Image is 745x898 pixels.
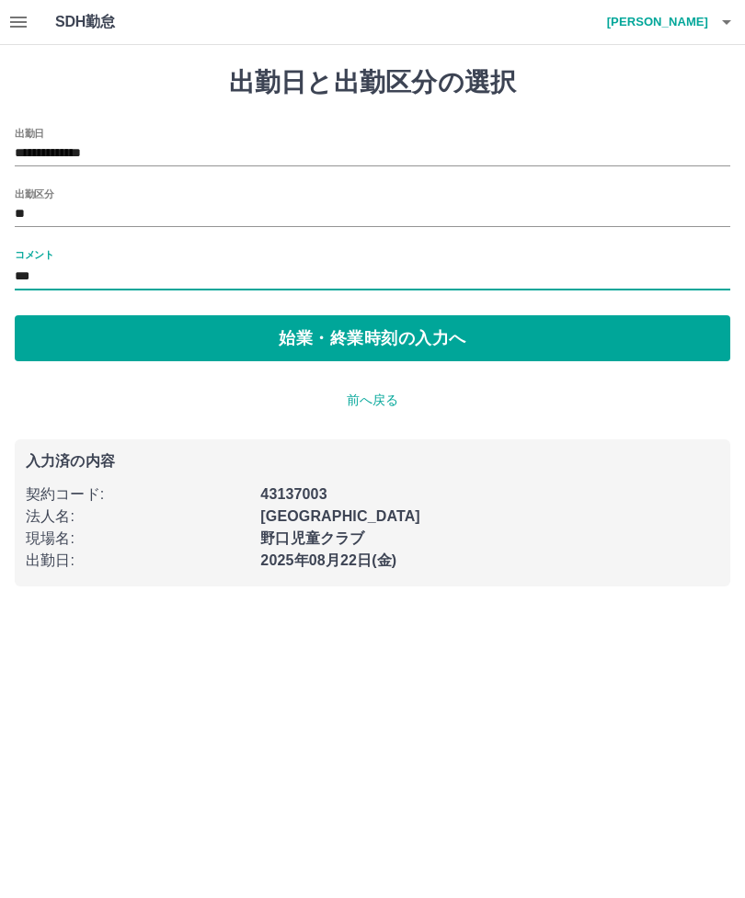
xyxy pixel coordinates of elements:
[15,126,44,140] label: 出勤日
[15,247,53,261] label: コメント
[26,550,249,572] p: 出勤日 :
[260,508,420,524] b: [GEOGRAPHIC_DATA]
[26,483,249,506] p: 契約コード :
[260,552,396,568] b: 2025年08月22日(金)
[15,67,730,98] h1: 出勤日と出勤区分の選択
[26,506,249,528] p: 法人名 :
[15,187,53,200] label: 出勤区分
[15,391,730,410] p: 前へ戻る
[15,315,730,361] button: 始業・終業時刻の入力へ
[260,486,327,502] b: 43137003
[26,528,249,550] p: 現場名 :
[260,530,364,546] b: 野口児童クラブ
[26,454,719,469] p: 入力済の内容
